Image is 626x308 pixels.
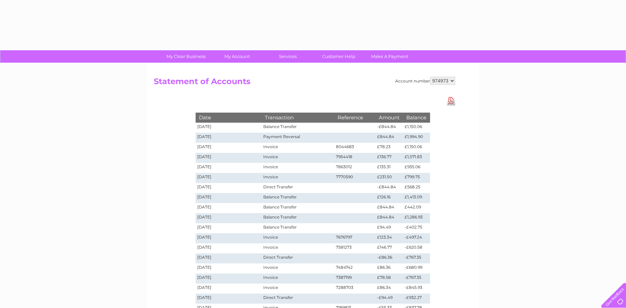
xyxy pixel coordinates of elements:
td: [DATE] [196,173,262,183]
td: Invoice [262,233,334,243]
td: £231.50 [375,173,403,183]
td: Direct Transfer [262,294,334,304]
td: [DATE] [196,213,262,223]
td: 7288703 [334,284,376,294]
td: [DATE] [196,284,262,294]
td: Invoice [262,273,334,284]
td: Invoice [262,163,334,173]
td: Balance Transfer [262,213,334,223]
h2: Statement of Accounts [154,77,455,89]
td: 7484742 [334,263,376,273]
td: [DATE] [196,133,262,143]
td: [DATE] [196,233,262,243]
td: £94.49 [375,223,403,233]
th: Amount [375,113,403,122]
td: [DATE] [196,253,262,263]
td: Payment Reversal [262,133,334,143]
td: [DATE] [196,203,262,213]
td: £844.84 [375,133,403,143]
td: 7770590 [334,173,376,183]
td: -£680.99 [403,263,430,273]
td: £86.36 [375,263,403,273]
td: 7581273 [334,243,376,253]
td: Invoice [262,173,334,183]
td: £568.25 [403,183,430,193]
a: Make A Payment [362,50,417,63]
td: £1,150.06 [403,143,430,153]
td: Invoice [262,243,334,253]
td: £1,413.09 [403,193,430,203]
div: Account number [395,77,455,85]
td: [DATE] [196,273,262,284]
td: Invoice [262,143,334,153]
th: Reference [334,113,376,122]
td: Balance Transfer [262,193,334,203]
td: £146.77 [375,243,403,253]
td: -£620.58 [403,243,430,253]
td: Balance Transfer [262,223,334,233]
a: Services [260,50,316,63]
td: -£844.84 [375,183,403,193]
a: Download Pdf [447,96,455,106]
td: [DATE] [196,294,262,304]
td: £844.84 [375,203,403,213]
td: £135.31 [375,163,403,173]
th: Date [196,113,262,122]
td: -£402.75 [403,223,430,233]
td: Invoice [262,153,334,163]
td: £1,071.83 [403,153,430,163]
td: [DATE] [196,223,262,233]
td: 7387199 [334,273,376,284]
td: -£86.36 [375,253,403,263]
td: Invoice [262,263,334,273]
a: Customer Help [311,50,366,63]
a: My Account [209,50,265,63]
td: £136.77 [375,153,403,163]
td: £442.09 [403,203,430,213]
td: £1,994.90 [403,133,430,143]
td: £844.84 [375,213,403,223]
td: -£845.93 [403,284,430,294]
td: £1,150.06 [403,123,430,133]
td: Invoice [262,284,334,294]
td: £799.75 [403,173,430,183]
td: £86.34 [375,284,403,294]
a: My Clear Business [158,50,214,63]
td: 8044683 [334,143,376,153]
td: [DATE] [196,123,262,133]
td: -£844.84 [375,123,403,133]
td: £78.58 [375,273,403,284]
td: [DATE] [196,193,262,203]
td: [DATE] [196,153,262,163]
td: Direct Transfer [262,253,334,263]
td: 7676797 [334,233,376,243]
td: -£94.49 [375,294,403,304]
td: £78.23 [375,143,403,153]
td: £935.06 [403,163,430,173]
td: [DATE] [196,183,262,193]
td: -£497.24 [403,233,430,243]
td: £1,286.93 [403,213,430,223]
td: 7954418 [334,153,376,163]
td: [DATE] [196,243,262,253]
td: -£767.35 [403,253,430,263]
td: £126.16 [375,193,403,203]
td: Balance Transfer [262,203,334,213]
td: -£932.27 [403,294,430,304]
th: Balance [403,113,430,122]
td: Balance Transfer [262,123,334,133]
th: Transaction [262,113,334,122]
td: £123.34 [375,233,403,243]
td: -£767.35 [403,273,430,284]
td: Direct Transfer [262,183,334,193]
td: [DATE] [196,263,262,273]
td: 7863012 [334,163,376,173]
td: [DATE] [196,163,262,173]
td: [DATE] [196,143,262,153]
